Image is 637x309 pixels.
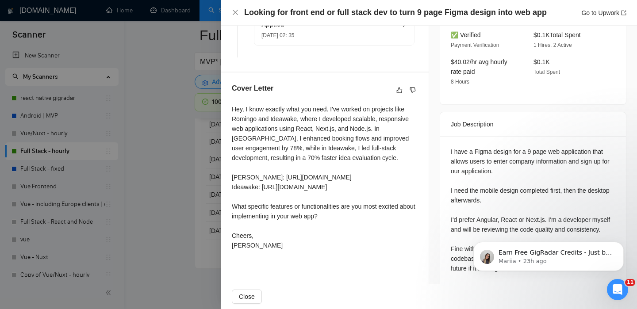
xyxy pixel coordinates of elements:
[451,79,469,85] span: 8 Hours
[396,87,403,94] span: like
[533,58,550,65] span: $0.1K
[460,223,637,285] iframe: Intercom notifications message
[451,42,499,48] span: Payment Verification
[533,42,572,48] span: 1 Hires, 2 Active
[244,7,547,18] h4: Looking for front end or full stack dev to turn 9 page Figma design into web app
[232,9,239,16] span: close
[232,9,239,16] button: Close
[394,85,405,95] button: like
[581,9,626,16] a: Go to Upworkexport
[625,279,635,286] span: 11
[239,292,255,301] span: Close
[533,31,581,38] span: $0.1K Total Spent
[451,112,615,136] div: Job Description
[410,87,416,94] span: dislike
[451,31,481,38] span: ✅ Verified
[407,85,418,95] button: dislike
[621,10,626,15] span: export
[232,290,262,304] button: Close
[261,32,294,38] span: [DATE] 02: 35
[607,279,628,300] iframe: Intercom live chat
[533,69,560,75] span: Total Spent
[232,104,418,250] div: Hey, I know exactly what you need. I've worked on projects like Romingo and Ideawake, where I dev...
[232,83,273,94] h5: Cover Letter
[451,58,507,75] span: $40.02/hr avg hourly rate paid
